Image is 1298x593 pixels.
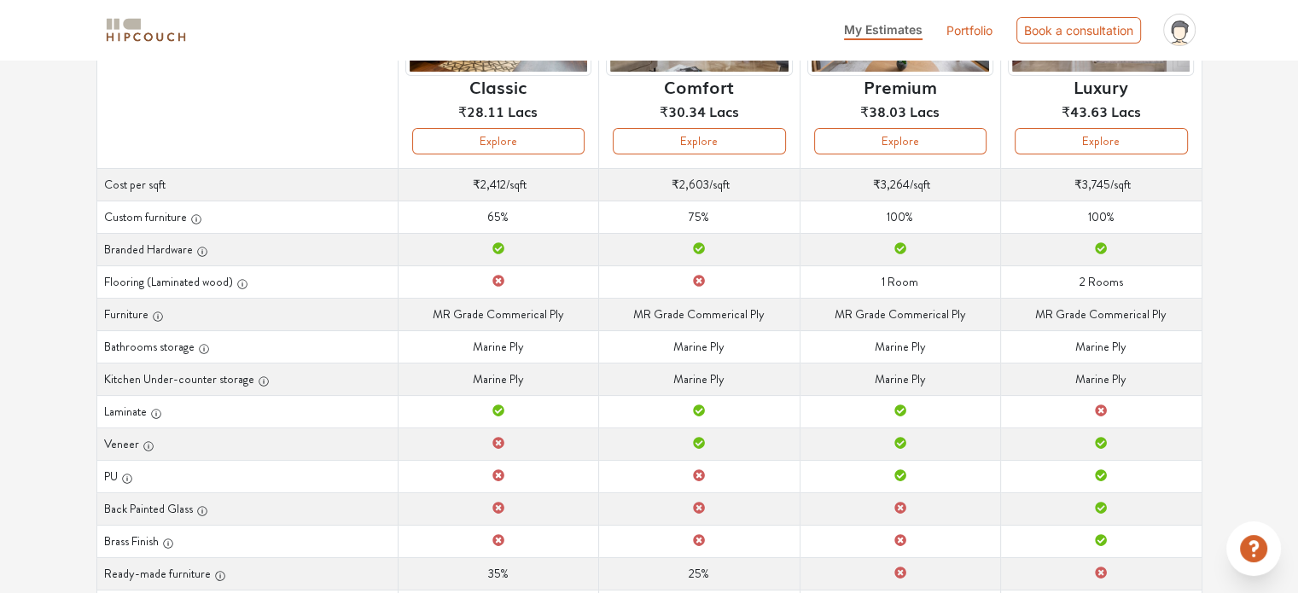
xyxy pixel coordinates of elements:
[1001,265,1202,298] td: 2 Rooms
[873,176,910,193] span: ₹3,264
[398,298,598,330] td: MR Grade Commerical Ply
[599,168,800,201] td: /sqft
[96,298,398,330] th: Furniture
[1016,17,1141,44] div: Book a consultation
[800,330,1000,363] td: Marine Ply
[1015,128,1187,154] button: Explore
[910,101,940,121] span: Lacs
[398,330,598,363] td: Marine Ply
[398,557,598,590] td: 35%
[599,363,800,395] td: Marine Ply
[946,21,992,39] a: Portfolio
[864,76,937,96] h6: Premium
[1074,76,1128,96] h6: Luxury
[800,298,1000,330] td: MR Grade Commerical Ply
[800,201,1000,233] td: 100%
[96,427,398,460] th: Veneer
[660,101,706,121] span: ₹30.34
[599,201,800,233] td: 75%
[1001,298,1202,330] td: MR Grade Commerical Ply
[709,101,739,121] span: Lacs
[672,176,709,193] span: ₹2,603
[103,11,189,49] span: logo-horizontal.svg
[96,460,398,492] th: PU
[96,525,398,557] th: Brass Finish
[103,15,189,45] img: logo-horizontal.svg
[96,233,398,265] th: Branded Hardware
[508,101,538,121] span: Lacs
[800,265,1000,298] td: 1 Room
[398,201,598,233] td: 65%
[814,128,987,154] button: Explore
[599,298,800,330] td: MR Grade Commerical Ply
[96,168,398,201] th: Cost per sqft
[1001,330,1202,363] td: Marine Ply
[1062,101,1108,121] span: ₹43.63
[96,201,398,233] th: Custom furniture
[96,557,398,590] th: Ready-made furniture
[96,492,398,525] th: Back Painted Glass
[1001,201,1202,233] td: 100%
[96,330,398,363] th: Bathrooms storage
[1074,176,1110,193] span: ₹3,745
[1001,363,1202,395] td: Marine Ply
[96,265,398,298] th: Flooring (Laminated wood)
[664,76,734,96] h6: Comfort
[800,168,1000,201] td: /sqft
[398,168,598,201] td: /sqft
[613,128,785,154] button: Explore
[96,395,398,427] th: Laminate
[1001,168,1202,201] td: /sqft
[844,22,923,37] span: My Estimates
[1111,101,1141,121] span: Lacs
[860,101,906,121] span: ₹38.03
[800,363,1000,395] td: Marine Ply
[469,76,527,96] h6: Classic
[458,101,504,121] span: ₹28.11
[412,128,585,154] button: Explore
[599,330,800,363] td: Marine Ply
[599,557,800,590] td: 25%
[96,363,398,395] th: Kitchen Under-counter storage
[398,363,598,395] td: Marine Ply
[473,176,506,193] span: ₹2,412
